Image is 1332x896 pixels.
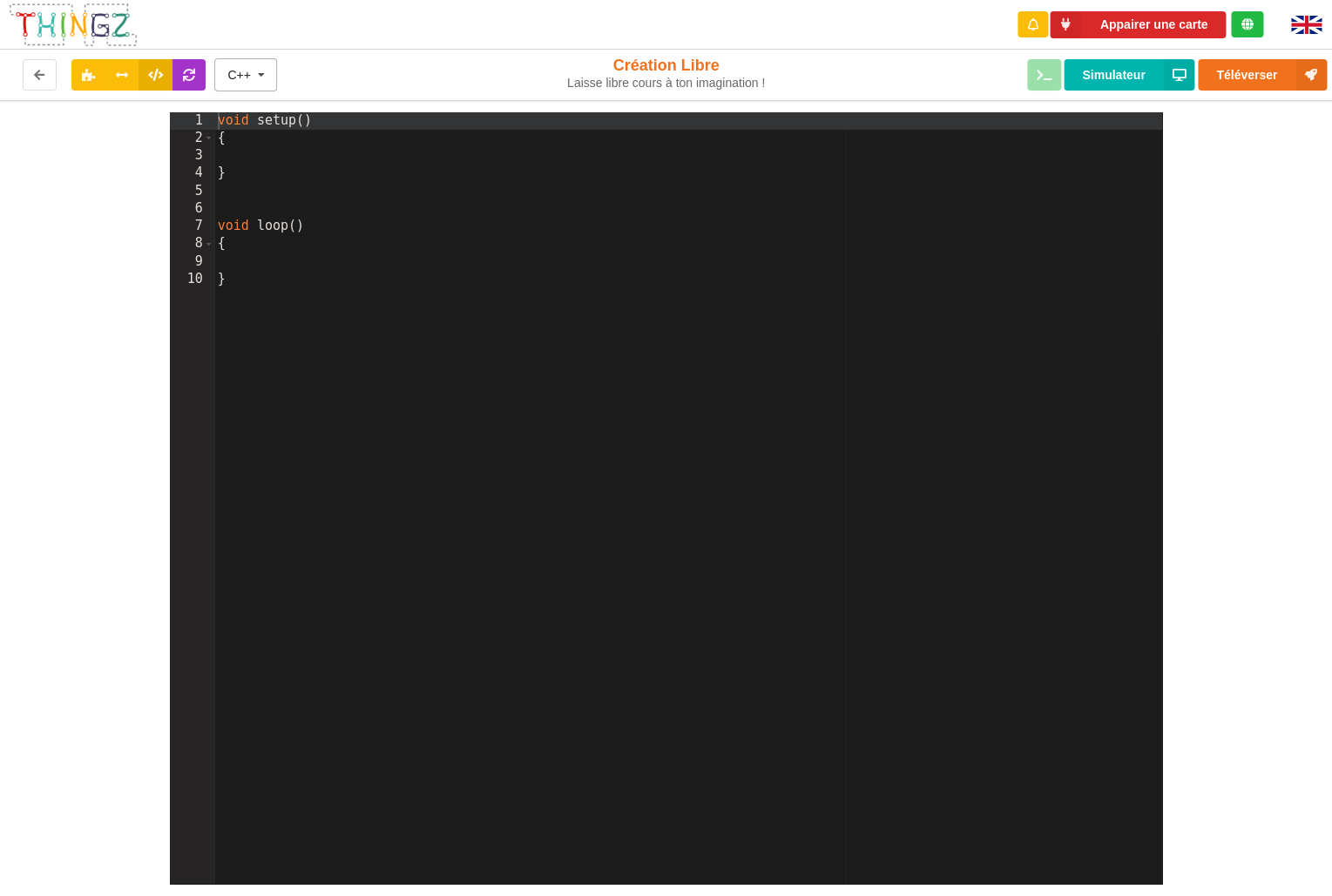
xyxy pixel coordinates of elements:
div: 9 [170,253,214,271]
div: 5 [170,183,214,200]
div: 2 [170,130,214,147]
div: 7 [170,218,214,235]
div: Création Libre [552,56,781,91]
div: 8 [170,235,214,253]
div: Laisse libre cours à ton imagination ! [552,76,781,91]
button: Téléverser [1198,59,1327,91]
div: 4 [170,165,214,182]
img: thingz_logo.png [8,2,139,48]
img: gb.png [1291,16,1322,34]
button: Appairer une carte [1050,11,1226,38]
div: Tu es connecté au serveur de création de Thingz [1231,11,1263,37]
div: C++ [227,69,250,81]
div: 1 [170,112,214,130]
button: Simulateur [1064,59,1194,91]
div: 3 [170,147,214,165]
div: 6 [170,200,214,218]
div: 10 [170,271,214,288]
